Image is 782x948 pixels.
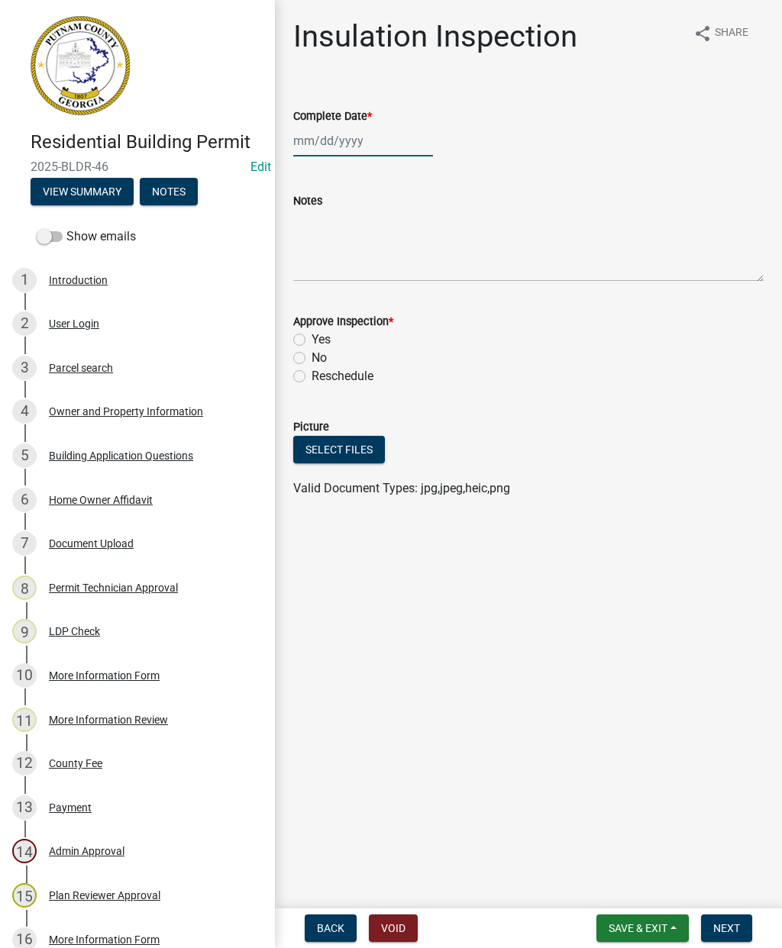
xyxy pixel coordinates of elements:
[49,363,113,373] div: Parcel search
[37,227,136,246] label: Show emails
[12,356,37,380] div: 3
[31,160,244,174] span: 2025-BLDR-46
[596,914,689,942] button: Save & Exit
[49,495,153,505] div: Home Owner Affidavit
[12,576,37,600] div: 8
[49,318,99,329] div: User Login
[49,406,203,417] div: Owner and Property Information
[49,626,100,637] div: LDP Check
[701,914,752,942] button: Next
[12,619,37,643] div: 9
[31,131,263,153] h4: Residential Building Permit
[12,268,37,292] div: 1
[293,111,372,122] label: Complete Date
[250,160,271,174] a: Edit
[12,531,37,556] div: 7
[49,582,178,593] div: Permit Technician Approval
[293,125,433,156] input: mm/dd/yyyy
[693,24,712,43] i: share
[31,186,134,198] wm-modal-confirm: Summary
[49,934,160,945] div: More Information Form
[12,663,37,688] div: 10
[681,18,761,48] button: shareShare
[369,914,418,942] button: Void
[140,178,198,205] button: Notes
[609,922,667,934] span: Save & Exit
[317,922,344,934] span: Back
[250,160,271,174] wm-modal-confirm: Edit Application Number
[293,422,329,433] label: Picture
[305,914,357,942] button: Back
[31,178,134,205] button: View Summary
[312,349,327,367] label: No
[49,450,193,461] div: Building Application Questions
[49,275,108,285] div: Introduction
[713,922,740,934] span: Next
[49,538,134,549] div: Document Upload
[12,839,37,863] div: 14
[312,367,373,385] label: Reschedule
[293,18,577,55] h1: Insulation Inspection
[12,443,37,468] div: 5
[12,488,37,512] div: 6
[293,196,322,207] label: Notes
[49,846,124,856] div: Admin Approval
[49,670,160,681] div: More Information Form
[12,795,37,820] div: 13
[12,708,37,732] div: 11
[31,16,130,115] img: Putnam County, Georgia
[49,802,92,813] div: Payment
[293,481,510,495] span: Valid Document Types: jpg,jpeg,heic,png
[49,714,168,725] div: More Information Review
[12,883,37,908] div: 15
[12,751,37,775] div: 12
[715,24,748,43] span: Share
[293,436,385,463] button: Select files
[12,311,37,336] div: 2
[49,758,102,769] div: County Fee
[140,186,198,198] wm-modal-confirm: Notes
[49,890,160,901] div: Plan Reviewer Approval
[293,317,393,327] label: Approve Inspection
[312,331,331,349] label: Yes
[12,399,37,424] div: 4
